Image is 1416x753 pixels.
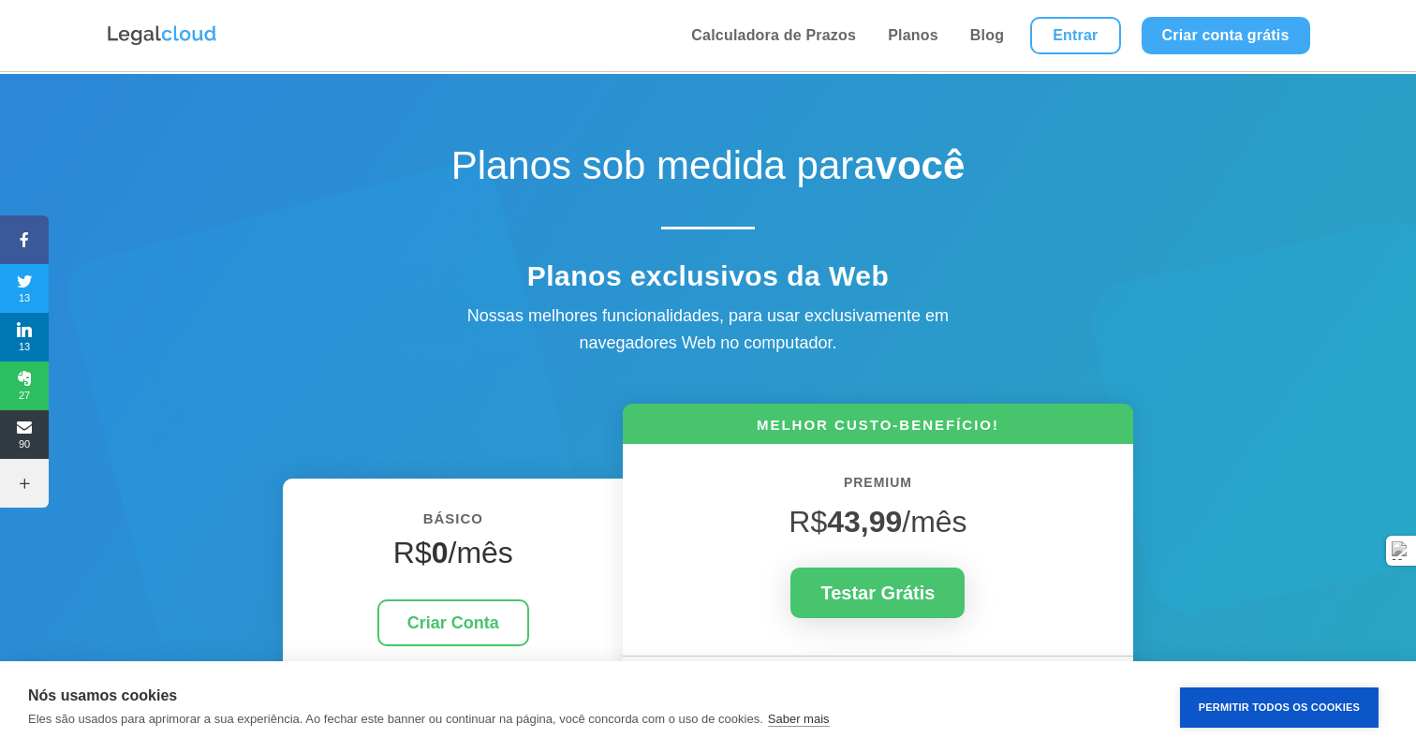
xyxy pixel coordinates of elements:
[311,535,595,580] h4: R$ /mês
[789,505,966,539] span: R$ /mês
[827,505,902,539] strong: 43,99
[790,568,965,618] a: Testar Grátis
[28,687,177,703] strong: Nós usamos cookies
[876,143,966,187] strong: você
[28,712,763,726] p: Eles são usados para aprimorar a sua experiência. Ao fechar este banner ou continuar na página, v...
[651,472,1104,504] h6: PREMIUM
[623,415,1132,444] h6: MELHOR CUSTO-BENEFÍCIO!
[377,599,529,647] a: Criar Conta
[1142,17,1310,54] a: Criar conta grátis
[1030,17,1120,54] a: Entrar
[106,23,218,48] img: Logo da Legalcloud
[311,507,595,540] h6: BÁSICO
[1180,687,1379,728] button: Permitir Todos os Cookies
[380,259,1036,303] h4: Planos exclusivos da Web
[768,712,830,727] a: Saber mais
[427,303,989,357] div: Nossas melhores funcionalidades, para usar exclusivamente em navegadores Web no computador.
[432,536,449,569] strong: 0
[380,142,1036,199] h1: Planos sob medida para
